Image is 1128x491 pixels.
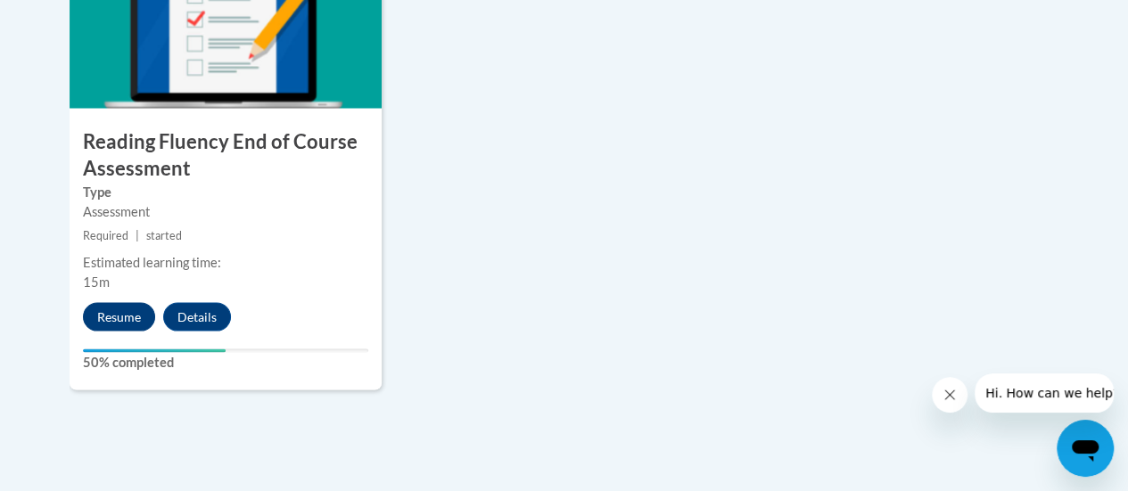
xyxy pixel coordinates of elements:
div: Estimated learning time: [83,252,368,272]
label: Type [83,182,368,201]
label: 50% completed [83,352,368,372]
span: | [136,228,139,241]
span: Hi. How can we help? [11,12,144,27]
h3: Reading Fluency End of Course Assessment [70,127,382,183]
div: Your progress [83,348,226,352]
iframe: Message from company [975,373,1114,413]
iframe: Button to launch messaging window [1057,420,1114,477]
span: started [146,228,182,241]
span: 15m [83,274,110,289]
div: Assessment [83,201,368,221]
button: Details [163,302,231,331]
button: Resume [83,302,155,331]
span: Required [83,228,128,241]
iframe: Close message [932,377,967,413]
